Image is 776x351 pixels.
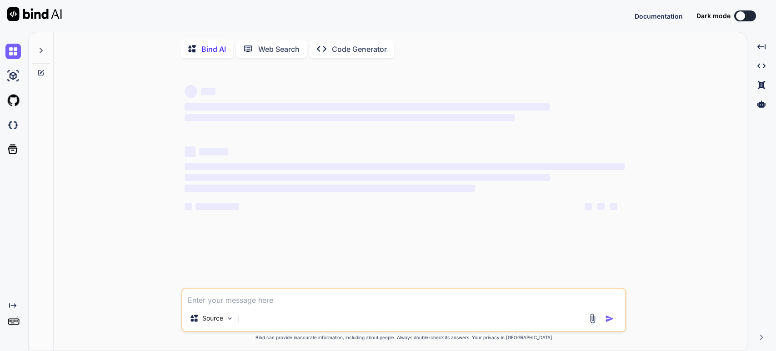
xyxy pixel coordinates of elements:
[635,12,683,20] span: Documentation
[5,68,21,84] img: ai-studio
[185,114,515,121] span: ‌
[226,315,234,322] img: Pick Models
[185,163,625,170] span: ‌
[202,314,223,323] p: Source
[597,203,605,210] span: ‌
[185,185,475,192] span: ‌
[195,203,239,210] span: ‌
[199,148,228,155] span: ‌
[587,313,598,324] img: attachment
[201,88,215,95] span: ‌
[5,117,21,133] img: darkCloudIdeIcon
[5,44,21,59] img: chat
[5,93,21,108] img: githubLight
[185,146,195,157] span: ‌
[185,203,192,210] span: ‌
[696,11,731,20] span: Dark mode
[635,11,683,21] button: Documentation
[585,203,592,210] span: ‌
[185,103,550,110] span: ‌
[185,174,550,181] span: ‌
[185,85,197,98] span: ‌
[181,334,626,341] p: Bind can provide inaccurate information, including about people. Always double-check its answers....
[7,7,62,21] img: Bind AI
[258,44,300,55] p: Web Search
[332,44,387,55] p: Code Generator
[605,314,614,323] img: icon
[201,44,226,55] p: Bind AI
[610,203,617,210] span: ‌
